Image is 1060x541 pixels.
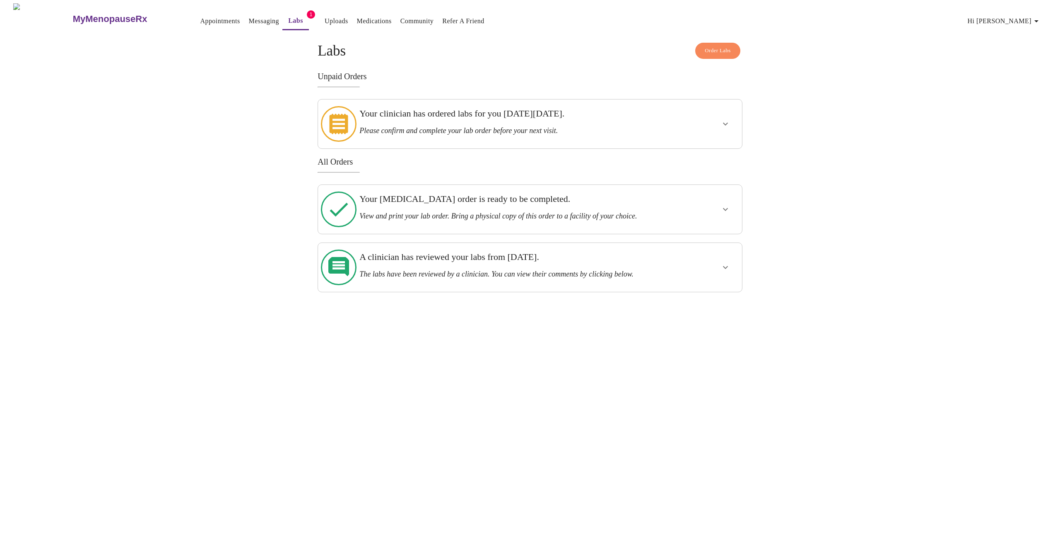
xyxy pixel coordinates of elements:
[715,257,735,277] button: show more
[282,12,309,30] button: Labs
[359,252,659,262] h3: A clinician has reviewed your labs from [DATE].
[318,157,742,167] h3: All Orders
[442,15,484,27] a: Refer a Friend
[715,114,735,134] button: show more
[197,13,243,29] button: Appointments
[321,13,352,29] button: Uploads
[968,15,1041,27] span: Hi [PERSON_NAME]
[359,108,659,119] h3: Your clinician has ordered labs for you [DATE][DATE].
[72,5,180,34] a: MyMenopauseRx
[354,13,395,29] button: Medications
[397,13,437,29] button: Community
[200,15,240,27] a: Appointments
[359,194,659,204] h3: Your [MEDICAL_DATA] order is ready to be completed.
[964,13,1045,29] button: Hi [PERSON_NAME]
[249,15,279,27] a: Messaging
[695,43,740,59] button: Order Labs
[705,46,731,56] span: Order Labs
[73,14,147,24] h3: MyMenopauseRx
[359,212,659,221] h3: View and print your lab order. Bring a physical copy of this order to a facility of your choice.
[318,72,742,81] h3: Unpaid Orders
[325,15,348,27] a: Uploads
[246,13,282,29] button: Messaging
[359,126,659,135] h3: Please confirm and complete your lab order before your next visit.
[359,270,659,279] h3: The labs have been reviewed by a clinician. You can view their comments by clicking below.
[307,10,315,19] span: 1
[13,3,72,34] img: MyMenopauseRx Logo
[715,199,735,219] button: show more
[439,13,488,29] button: Refer a Friend
[357,15,392,27] a: Medications
[400,15,434,27] a: Community
[288,15,303,27] a: Labs
[318,43,742,59] h4: Labs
